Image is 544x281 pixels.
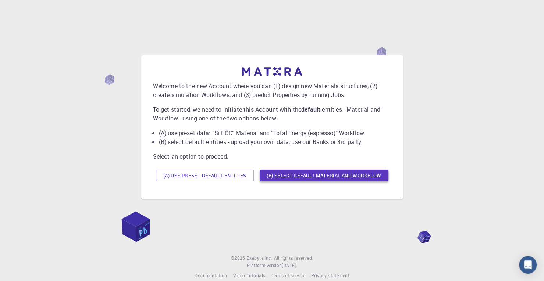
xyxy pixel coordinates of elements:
[231,255,246,262] span: © 2025
[247,262,282,269] span: Platform version
[282,262,297,268] span: [DATE] .
[311,273,349,278] span: Privacy statement
[260,170,388,181] button: (B) Select default material and workflow
[233,273,265,278] span: Video Tutorials
[159,137,391,146] li: (B) select default entities - upload your own data, use our Banks or 3rd party
[519,256,537,274] div: Open Intercom Messenger
[159,129,391,137] li: (A) use preset data: “Si FCC” Material and “Total Energy (espresso)” Workflow.
[246,255,272,261] span: Exabyte Inc.
[246,255,272,262] a: Exabyte Inc.
[301,105,320,114] b: default
[153,82,391,99] p: Welcome to the new Account where you can (1) design new Materials structures, (2) create simulati...
[195,273,227,278] span: Documentation
[271,272,305,280] a: Terms of service
[242,67,302,76] img: logo
[153,105,391,123] p: To get started, we need to initiate this Account with the entities - Material and Workflow - usin...
[233,272,265,280] a: Video Tutorials
[271,273,305,278] span: Terms of service
[153,152,391,161] p: Select an option to proceed.
[274,255,313,262] span: All rights reserved.
[282,262,297,269] a: [DATE].
[195,272,227,280] a: Documentation
[156,170,254,181] button: (A) Use preset default entities
[311,272,349,280] a: Privacy statement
